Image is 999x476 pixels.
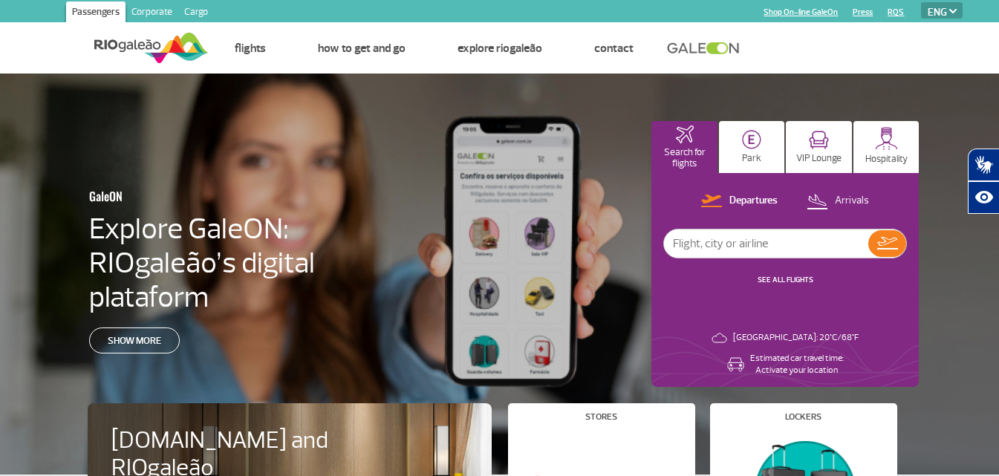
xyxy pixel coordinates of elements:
[585,413,617,421] h4: Stores
[809,131,829,149] img: vipRoom.svg
[733,332,859,344] p: [GEOGRAPHIC_DATA]: 20°C/68°F
[764,7,838,17] a: Shop On-line GaleOn
[968,181,999,214] button: Abrir recursos assistivos.
[594,41,634,56] a: Contact
[785,413,821,421] h4: Lockers
[796,153,842,164] p: VIP Lounge
[676,125,694,143] img: airplaneHomeActive.svg
[178,1,214,25] a: Cargo
[753,274,818,286] button: SEE ALL FLIGHTS
[786,121,852,173] button: VIP Lounge
[888,7,904,17] a: RQS
[742,153,761,164] p: Park
[664,229,868,258] input: Flight, city or airline
[742,130,761,149] img: carParkingHome.svg
[318,41,406,56] a: How to get and go
[235,41,266,56] a: Flights
[719,121,785,173] button: Park
[875,127,898,150] img: hospitality.svg
[968,149,999,214] div: Plugin de acessibilidade da Hand Talk.
[968,149,999,181] button: Abrir tradutor de língua de sinais.
[865,154,908,165] p: Hospitality
[659,147,710,169] p: Search for flights
[89,327,180,353] a: Show more
[802,192,873,211] button: Arrivals
[66,1,126,25] a: Passengers
[89,212,410,314] h4: Explore GaleON: RIOgaleão’s digital plataform
[853,121,920,173] button: Hospitality
[697,192,782,211] button: Departures
[89,180,337,212] h3: GaleON
[835,194,869,208] p: Arrivals
[458,41,542,56] a: Explore RIOgaleão
[750,353,844,376] p: Estimated car travel time: Activate your location
[853,7,873,17] a: Press
[729,194,778,208] p: Departures
[126,1,178,25] a: Corporate
[758,275,813,284] a: SEE ALL FLIGHTS
[651,121,717,173] button: Search for flights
